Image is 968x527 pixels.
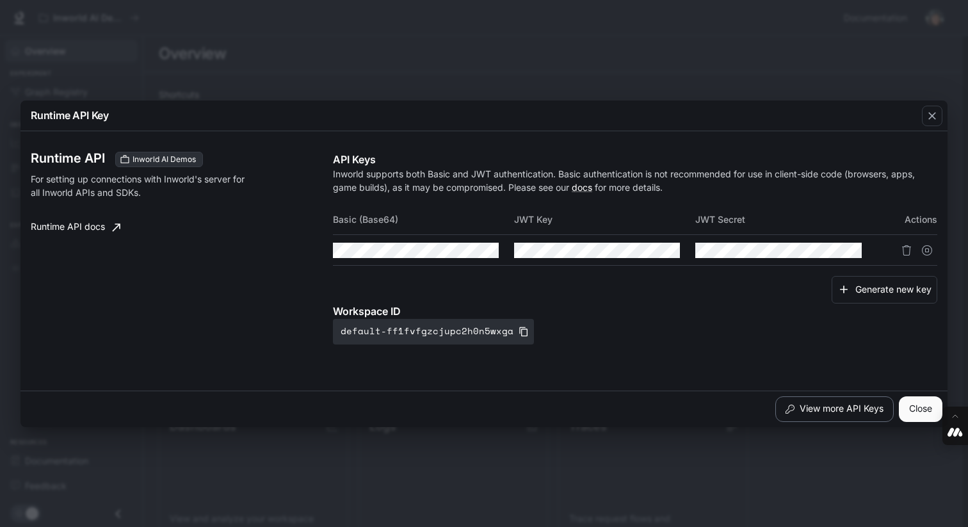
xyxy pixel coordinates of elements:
[333,167,937,194] p: Inworld supports both Basic and JWT authentication. Basic authentication is not recommended for u...
[572,182,592,193] a: docs
[514,204,695,235] th: JWT Key
[877,204,937,235] th: Actions
[115,152,203,167] div: These keys will apply to your current workspace only
[333,204,514,235] th: Basic (Base64)
[775,396,894,422] button: View more API Keys
[26,215,125,240] a: Runtime API docs
[832,276,937,304] button: Generate new key
[31,152,105,165] h3: Runtime API
[917,240,937,261] button: Suspend API key
[695,204,876,235] th: JWT Secret
[899,396,942,422] button: Close
[333,304,937,319] p: Workspace ID
[127,154,201,165] span: Inworld AI Demos
[31,172,250,199] p: For setting up connections with Inworld's server for all Inworld APIs and SDKs.
[896,240,917,261] button: Delete API key
[333,152,937,167] p: API Keys
[333,319,534,345] button: default-ff1fvfgzcjupc2h0n5wxga
[31,108,109,123] p: Runtime API Key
